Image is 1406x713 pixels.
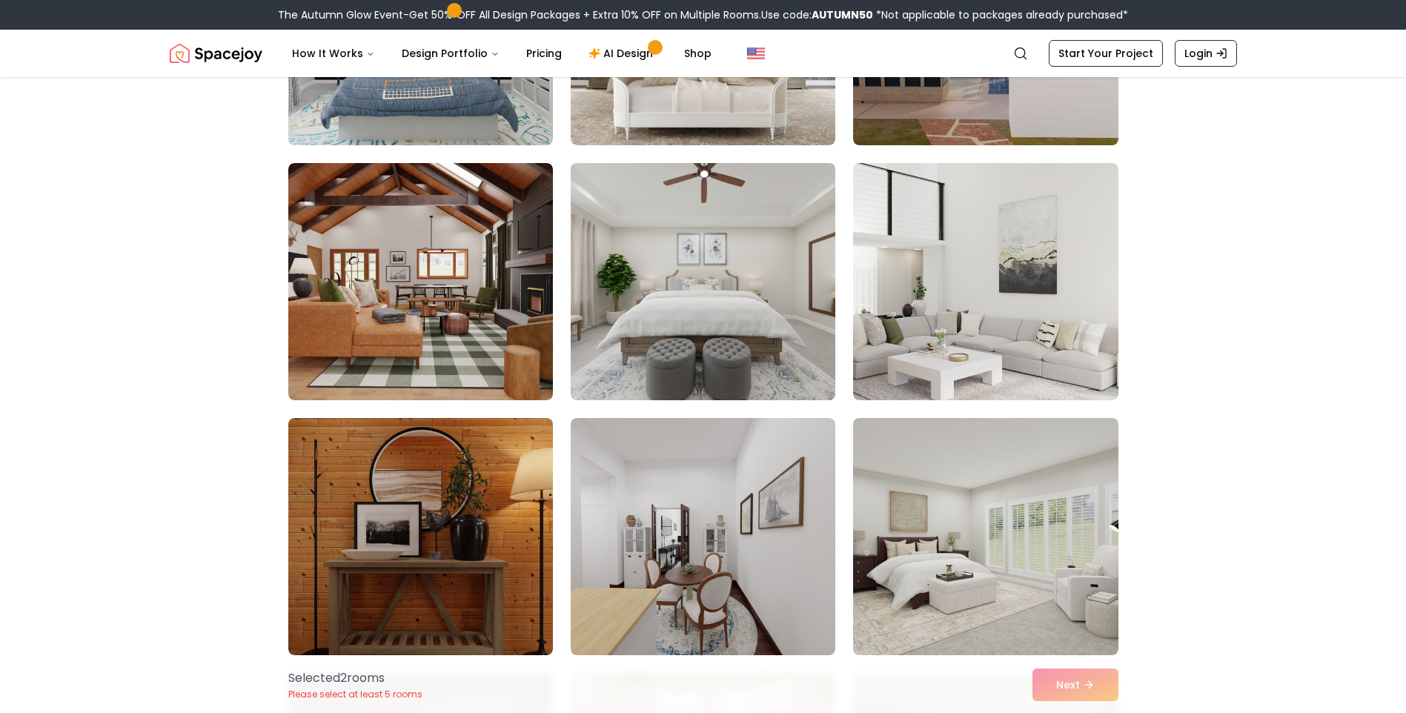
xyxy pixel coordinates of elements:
[577,39,669,68] a: AI Design
[1175,40,1237,67] a: Login
[853,163,1118,400] img: Room room-54
[280,39,723,68] nav: Main
[761,7,873,22] span: Use code:
[288,669,422,687] p: Selected 2 room s
[170,30,1237,77] nav: Global
[1049,40,1163,67] a: Start Your Project
[288,689,422,700] p: Please select at least 5 rooms
[514,39,574,68] a: Pricing
[170,39,262,68] img: Spacejoy Logo
[288,163,553,400] img: Room room-52
[390,39,511,68] button: Design Portfolio
[672,39,723,68] a: Shop
[288,418,553,655] img: Room room-55
[873,7,1128,22] span: *Not applicable to packages already purchased*
[812,7,873,22] b: AUTUMN50
[747,44,765,62] img: United States
[853,418,1118,655] img: Room room-57
[564,157,842,406] img: Room room-53
[571,418,835,655] img: Room room-56
[278,7,1128,22] div: The Autumn Glow Event-Get 50% OFF All Design Packages + Extra 10% OFF on Multiple Rooms.
[170,39,262,68] a: Spacejoy
[280,39,387,68] button: How It Works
